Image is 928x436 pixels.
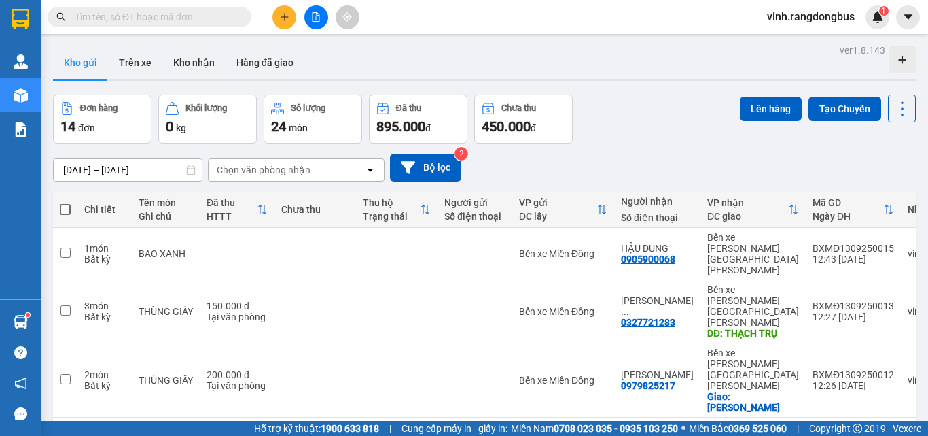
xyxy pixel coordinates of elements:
[621,380,675,391] div: 0979825217
[808,97,881,121] button: Tạo Chuyến
[311,12,321,22] span: file-add
[689,421,787,436] span: Miền Bắc
[84,369,125,380] div: 2 món
[108,46,162,79] button: Trên xe
[54,159,202,181] input: Select a date range.
[707,211,788,222] div: ĐC giao
[280,12,289,22] span: plus
[881,6,886,16] span: 1
[139,375,193,386] div: THÙNG GIẤY
[12,9,29,29] img: logo-vxr
[14,54,28,69] img: warehouse-icon
[53,95,151,144] button: Đơn hàng14đơn
[254,421,379,436] span: Hỗ trợ kỹ thuật:
[84,301,125,312] div: 3 món
[621,317,675,328] div: 0327721283
[621,243,694,254] div: HẬU DUNG
[162,46,226,79] button: Kho nhận
[176,122,186,133] span: kg
[84,254,125,265] div: Bất kỳ
[707,348,799,391] div: Bến xe [PERSON_NAME][GEOGRAPHIC_DATA][PERSON_NAME]
[519,197,596,208] div: VP gửi
[207,369,268,380] div: 200.000 đ
[444,211,505,222] div: Số điện thoại
[902,11,914,23] span: caret-down
[813,369,894,380] div: BXMĐ1309250012
[621,212,694,223] div: Số điện thoại
[728,423,787,434] strong: 0369 525 060
[872,11,884,23] img: icon-new-feature
[707,284,799,328] div: Bến xe [PERSON_NAME][GEOGRAPHIC_DATA][PERSON_NAME]
[14,346,27,359] span: question-circle
[84,312,125,322] div: Bất kỳ
[853,424,862,433] span: copyright
[75,10,235,24] input: Tìm tên, số ĐT hoặc mã đơn
[621,369,694,380] div: KIM HOÀNG
[166,118,173,135] span: 0
[425,122,431,133] span: đ
[291,103,325,113] div: Số lượng
[207,312,268,322] div: Tại văn phòng
[797,421,799,436] span: |
[700,192,806,228] th: Toggle SortBy
[217,163,310,177] div: Chọn văn phòng nhận
[813,254,894,265] div: 12:43 [DATE]
[621,306,629,317] span: ...
[78,122,95,133] span: đơn
[444,197,505,208] div: Người gửi
[365,165,376,175] svg: open
[511,421,678,436] span: Miền Nam
[390,154,461,182] button: Bộ lọc
[14,315,28,329] img: warehouse-icon
[806,192,901,228] th: Toggle SortBy
[207,197,257,208] div: Đã thu
[53,46,108,79] button: Kho gửi
[707,197,788,208] div: VP nhận
[60,118,75,135] span: 14
[139,248,193,259] div: BAO XANH
[756,8,865,25] span: vinh.rangdongbus
[363,197,420,208] div: Thu hộ
[336,5,359,29] button: aim
[356,192,438,228] th: Toggle SortBy
[139,197,193,208] div: Tên món
[26,313,30,317] sup: 1
[813,197,883,208] div: Mã GD
[281,204,349,215] div: Chưa thu
[84,380,125,391] div: Bất kỳ
[707,328,799,339] div: DĐ: THẠCH TRỤ
[813,243,894,254] div: BXMĐ1309250015
[271,118,286,135] span: 24
[519,306,607,317] div: Bến xe Miền Đông
[207,301,268,312] div: 150.000 đ
[389,421,391,436] span: |
[80,103,118,113] div: Đơn hàng
[289,122,308,133] span: món
[501,103,536,113] div: Chưa thu
[512,192,614,228] th: Toggle SortBy
[519,248,607,259] div: Bến xe Miền Đông
[396,103,421,113] div: Đã thu
[321,423,379,434] strong: 1900 633 818
[531,122,536,133] span: đ
[139,306,193,317] div: THÙNG GIẤY
[342,12,352,22] span: aim
[369,95,467,144] button: Đã thu895.000đ
[14,407,27,420] span: message
[304,5,328,29] button: file-add
[621,295,694,317] div: CHỊ QUỲNH ( ĐL HÀ THANH PHONG )
[363,211,420,222] div: Trạng thái
[14,122,28,137] img: solution-icon
[158,95,257,144] button: Khối lượng0kg
[519,375,607,386] div: Bến xe Miền Đông
[401,421,507,436] span: Cung cấp máy in - giấy in:
[14,88,28,103] img: warehouse-icon
[707,391,799,413] div: Giao: TỊNH GIANG
[740,97,802,121] button: Lên hàng
[840,43,885,58] div: ver 1.8.143
[207,380,268,391] div: Tại văn phòng
[14,377,27,390] span: notification
[896,5,920,29] button: caret-down
[519,211,596,222] div: ĐC lấy
[621,196,694,207] div: Người nhận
